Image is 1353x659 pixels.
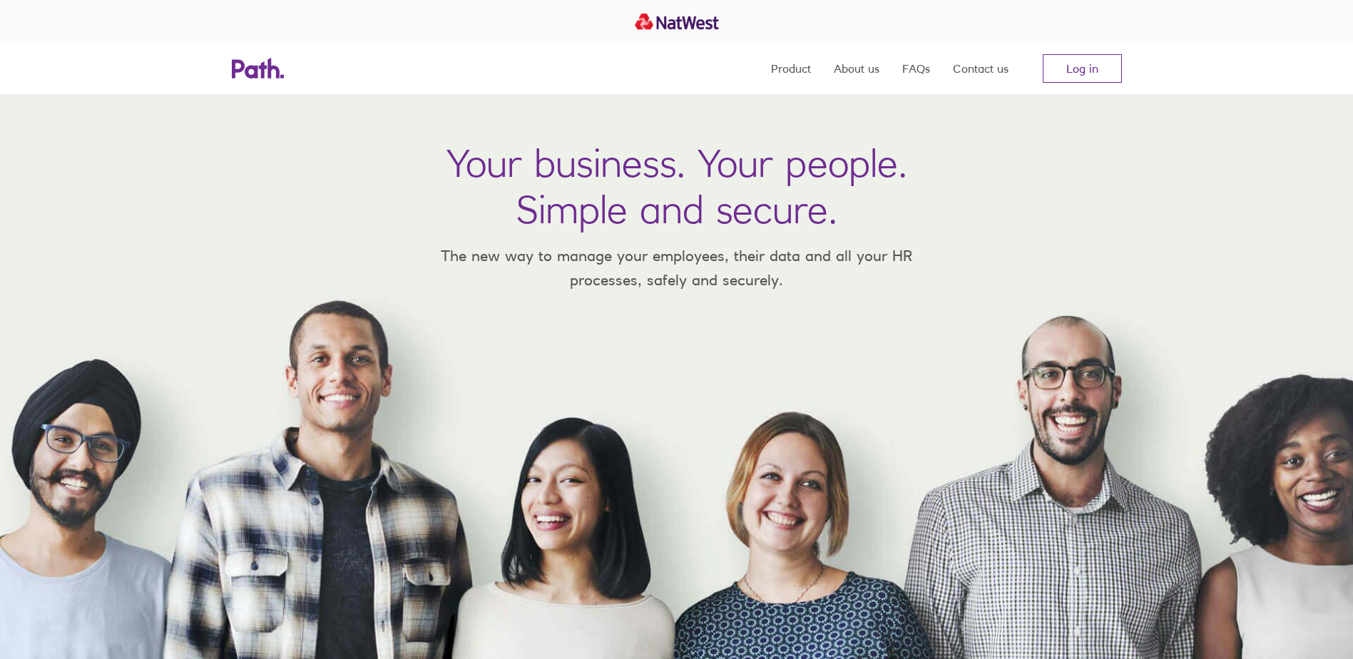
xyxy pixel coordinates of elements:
[953,43,1009,94] a: Contact us
[834,43,879,94] a: About us
[902,43,930,94] a: FAQs
[446,140,907,233] h1: Your business. Your people. Simple and secure.
[771,43,811,94] a: Product
[1043,54,1122,83] a: Log in
[420,244,934,292] p: The new way to manage your employees, their data and all your HR processes, safely and securely.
